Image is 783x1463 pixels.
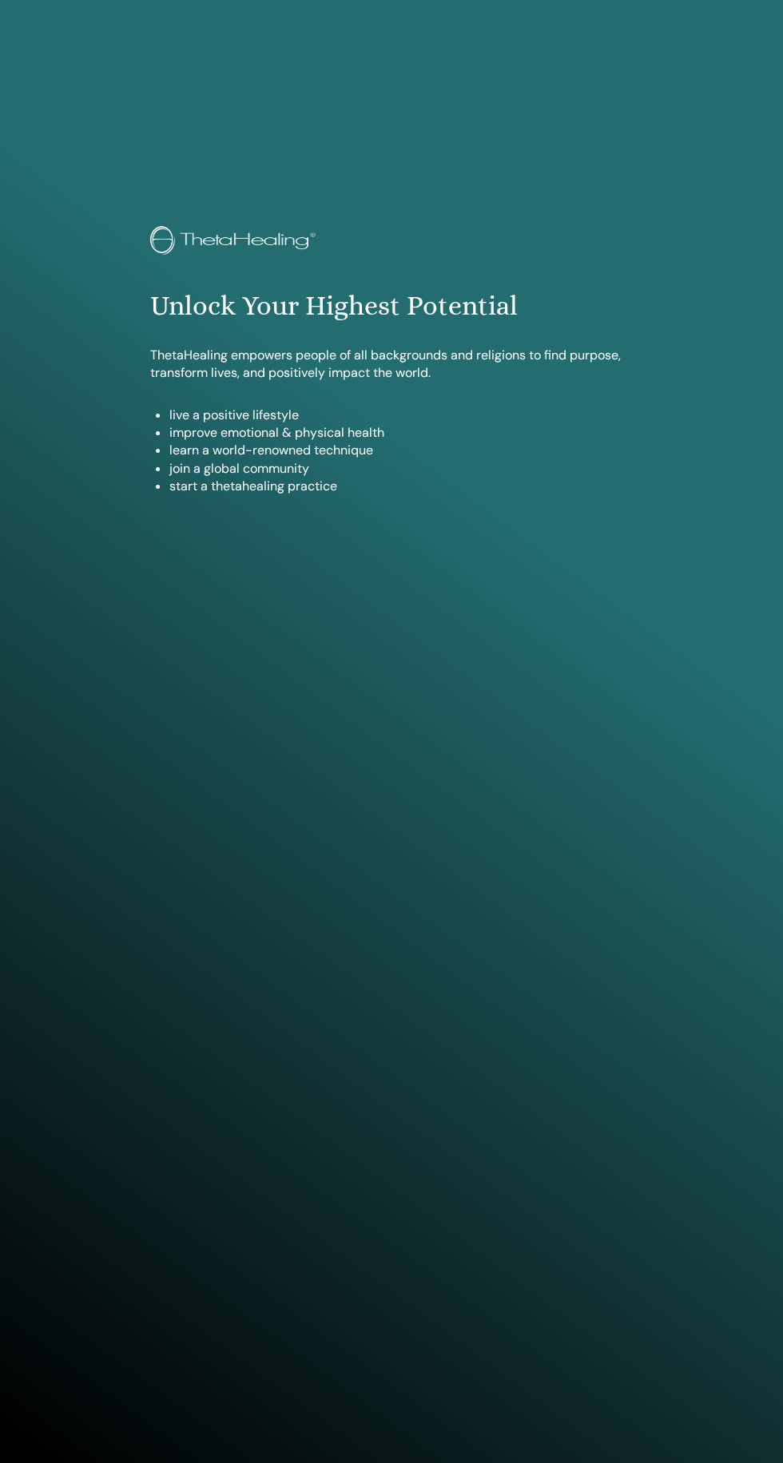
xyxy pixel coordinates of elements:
[150,290,632,323] h1: Unlock Your Highest Potential
[169,406,632,424] li: live a positive lifestyle
[169,478,632,495] li: start a thetahealing practice
[150,347,632,383] p: ThetaHealing empowers people of all backgrounds and religions to find purpose, transform lives, a...
[169,460,632,478] li: join a global community
[169,442,632,459] li: learn a world-renowned technique
[169,424,632,442] li: improve emotional & physical health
